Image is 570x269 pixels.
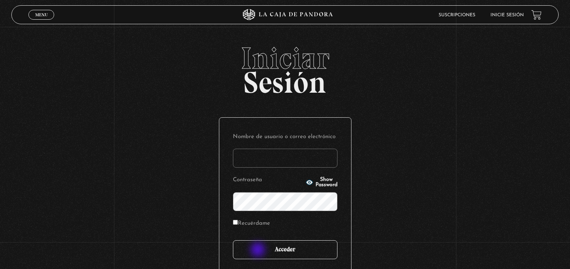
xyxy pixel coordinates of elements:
a: View your shopping cart [531,10,542,20]
span: Menu [35,12,48,17]
a: Inicie sesión [490,13,524,17]
label: Recuérdame [233,218,270,230]
h2: Sesión [11,43,559,92]
span: Cerrar [33,19,50,24]
label: Nombre de usuario o correo electrónico [233,131,337,143]
label: Contraseña [233,174,303,186]
input: Recuérdame [233,220,238,225]
input: Acceder [233,240,337,259]
span: Iniciar [11,43,559,73]
span: Show Password [315,177,337,188]
a: Suscripciones [439,13,475,17]
button: Show Password [306,177,337,188]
